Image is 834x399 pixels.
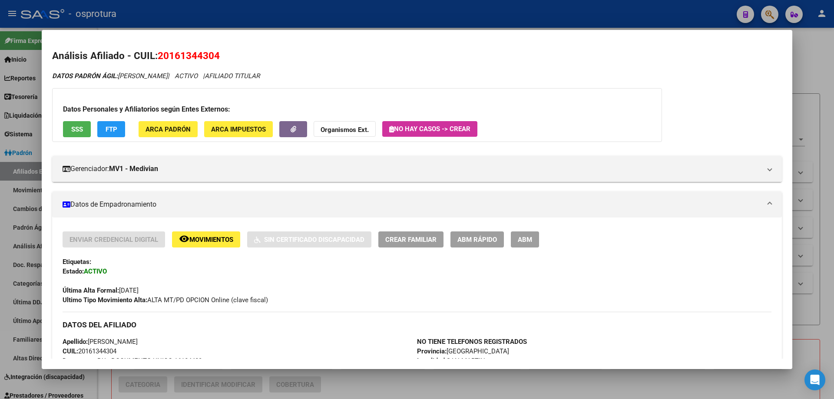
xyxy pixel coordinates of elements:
[63,287,119,294] strong: Última Alta Formal:
[63,104,651,115] h3: Datos Personales y Afiliatorios según Entes Externos:
[63,357,97,365] strong: Documento:
[109,164,158,174] strong: MV1 - Medivian
[63,296,147,304] strong: Ultimo Tipo Movimiento Alta:
[52,72,168,80] span: [PERSON_NAME]
[63,320,771,330] h3: DATOS DEL AFILIADO
[52,156,782,182] mat-expansion-panel-header: Gerenciador:MV1 - Medivian
[84,267,107,275] strong: ACTIVO
[52,49,782,63] h2: Análisis Afiliado - CUIL:
[247,231,371,247] button: Sin Certificado Discapacidad
[69,236,158,244] span: Enviar Credencial Digital
[264,236,364,244] span: Sin Certificado Discapacidad
[518,236,532,244] span: ABM
[189,236,233,244] span: Movimientos
[172,231,240,247] button: Movimientos
[63,296,268,304] span: ALTA MT/PD OPCION Online (clave fiscal)
[457,236,497,244] span: ABM Rápido
[389,125,470,133] span: No hay casos -> Crear
[385,236,437,244] span: Crear Familiar
[378,231,443,247] button: Crear Familiar
[204,121,273,137] button: ARCA Impuestos
[52,72,118,80] strong: DATOS PADRÓN ÁGIL:
[63,338,138,346] span: [PERSON_NAME]
[205,72,260,80] span: AFILIADO TITULAR
[63,121,91,137] button: SSS
[321,126,369,134] strong: Organismos Ext.
[106,125,117,133] span: FTP
[417,338,527,346] strong: NO TIENE TELEFONOS REGISTRADOS
[146,125,191,133] span: ARCA Padrón
[63,199,761,210] mat-panel-title: Datos de Empadronamiento
[63,267,84,275] strong: Estado:
[63,338,88,346] strong: Apellido:
[52,72,260,80] i: | ACTIVO |
[97,121,125,137] button: FTP
[511,231,539,247] button: ABM
[417,357,447,365] strong: Localidad:
[179,234,189,244] mat-icon: remove_red_eye
[314,121,376,137] button: Organismos Ext.
[804,369,825,390] div: Open Intercom Messenger
[417,357,485,365] span: SAN MARTIN
[139,121,198,137] button: ARCA Padrón
[71,125,83,133] span: SSS
[417,347,509,355] span: [GEOGRAPHIC_DATA]
[158,50,220,61] span: 20161344304
[63,357,202,365] span: DU - DOCUMENTO UNICO 16134430
[63,287,139,294] span: [DATE]
[52,191,782,218] mat-expansion-panel-header: Datos de Empadronamiento
[382,121,477,137] button: No hay casos -> Crear
[63,164,761,174] mat-panel-title: Gerenciador:
[417,347,447,355] strong: Provincia:
[63,231,165,247] button: Enviar Credencial Digital
[63,258,91,266] strong: Etiquetas:
[450,231,504,247] button: ABM Rápido
[63,347,116,355] span: 20161344304
[63,347,78,355] strong: CUIL:
[211,125,266,133] span: ARCA Impuestos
